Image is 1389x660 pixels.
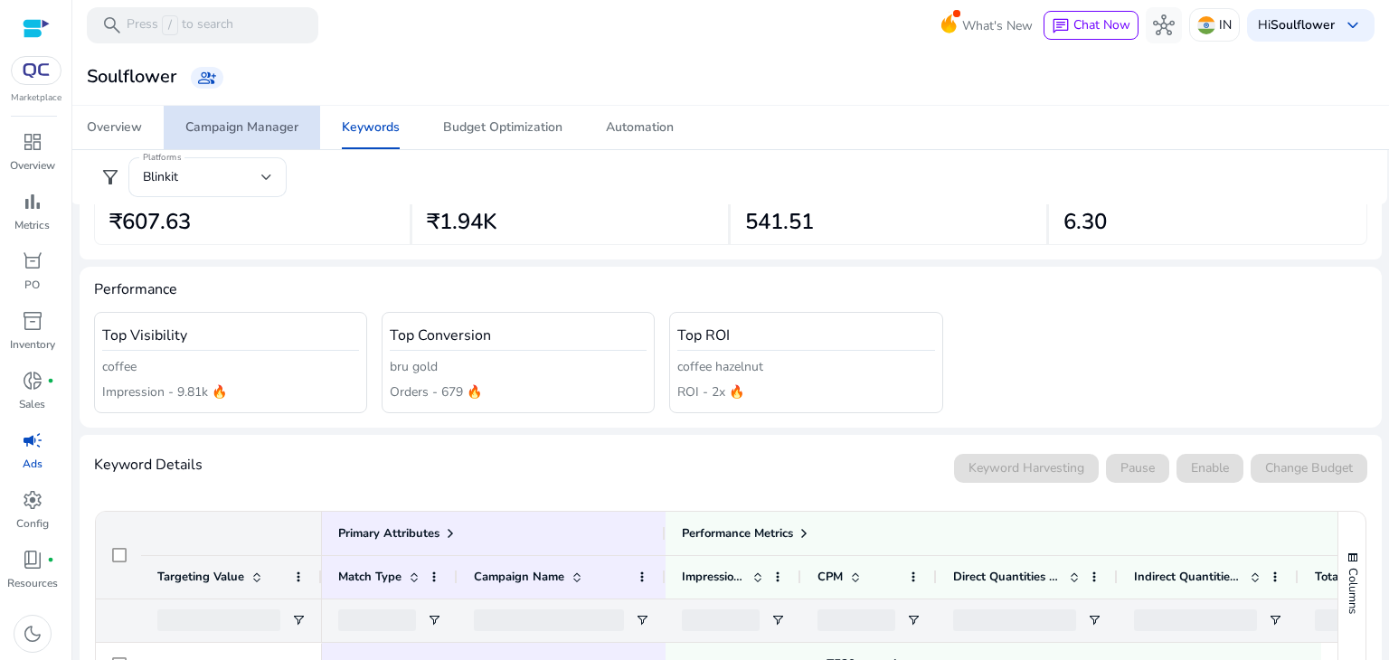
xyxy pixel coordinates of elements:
p: IN [1219,9,1232,41]
h4: Performance [94,281,1367,298]
span: Indirect Quantities Sold [1134,569,1243,585]
p: PO [24,277,40,293]
span: Direct Quantities Sold [953,569,1062,585]
p: Ads [23,456,43,472]
span: bar_chart [22,191,43,212]
div: Keywords [342,121,400,134]
h2: 541.51 [745,209,814,235]
span: filter_alt [99,166,121,188]
div: Budget Optimization [443,121,562,134]
span: inventory_2 [22,310,43,332]
span: group_add [198,69,216,87]
h4: Top ROI [677,327,934,344]
span: Campaign Name [474,569,564,585]
div: Campaign Manager [185,121,298,134]
span: Columns [1345,568,1361,614]
a: group_add [191,67,223,89]
button: Open Filter Menu [291,613,306,627]
span: search [101,14,123,36]
p: Metrics [14,217,50,233]
span: book_4 [22,549,43,570]
p: coffee hazelnut [677,357,934,376]
h2: ₹607.63 [109,209,191,235]
button: Open Filter Menu [427,613,441,627]
button: Open Filter Menu [635,613,649,627]
p: Config [16,515,49,532]
span: Match Type [338,569,402,585]
button: chatChat Now [1044,11,1139,40]
p: Resources [7,575,58,591]
span: campaign [22,429,43,451]
span: Chat Now [1073,16,1130,33]
span: hub [1153,14,1175,36]
h2: 6.30 [1063,209,1107,235]
div: Overview [87,121,142,134]
span: chat [1052,17,1070,35]
h2: ₹1.94K [427,209,496,235]
button: Open Filter Menu [770,613,785,627]
p: Overview [10,157,55,174]
p: Inventory [10,336,55,353]
span: Total ROAS [1315,569,1378,585]
button: Open Filter Menu [1087,613,1101,627]
h4: Top Conversion [390,327,647,344]
h3: Soulflower [87,66,176,88]
span: dashboard [22,131,43,153]
p: Sales [19,396,45,412]
span: orders [22,250,43,272]
p: ROI - 2x 🔥 [677,382,934,401]
span: fiber_manual_record [47,556,54,563]
button: Open Filter Menu [906,613,921,627]
p: Orders - 679 🔥 [390,382,647,401]
span: Targeting Value [157,569,244,585]
img: QC-logo.svg [20,63,52,78]
span: dark_mode [22,623,43,645]
mat-label: Platforms [143,151,181,164]
span: Impressions [682,569,745,585]
div: Automation [606,121,674,134]
h4: Top Visibility [102,327,359,344]
button: Open Filter Menu [1268,613,1282,627]
p: Impression - 9.81k 🔥 [102,382,359,401]
span: What's New [962,10,1033,42]
span: keyboard_arrow_down [1342,14,1364,36]
button: hub [1146,7,1182,43]
span: donut_small [22,370,43,391]
span: Blinkit [143,168,178,185]
p: Marketplace [11,91,61,105]
span: Performance Metrics [682,525,793,542]
span: fiber_manual_record [47,377,54,384]
b: Soulflower [1271,16,1335,33]
img: in.svg [1197,16,1215,34]
span: / [162,15,178,35]
p: Hi [1258,19,1335,32]
h4: Keyword Details [94,457,203,481]
span: settings [22,489,43,511]
p: bru gold [390,357,647,376]
span: CPM [817,569,843,585]
p: coffee [102,357,359,376]
p: Press to search [127,15,233,35]
span: Primary Attributes [338,525,439,542]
